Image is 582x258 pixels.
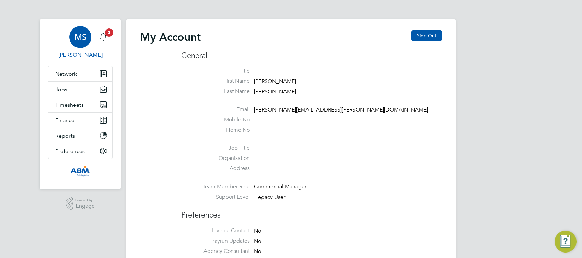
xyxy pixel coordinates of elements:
span: No [254,227,261,234]
label: Home No [181,127,250,134]
span: Timesheets [55,102,84,108]
span: Engage [75,203,95,209]
span: Network [55,71,77,77]
label: Invoice Contact [181,227,250,234]
span: Powered by [75,197,95,203]
span: Finance [55,117,74,124]
button: Jobs [48,82,112,97]
button: Engage Resource Center [555,231,577,253]
a: MS[PERSON_NAME] [48,26,113,59]
button: Finance [48,113,112,128]
label: Team Member Role [181,183,250,190]
img: abm1-logo-retina.png [70,166,90,177]
div: Commercial Manager [254,183,319,190]
a: Powered byEngage [66,197,95,210]
label: First Name [181,78,250,85]
span: 2 [105,28,113,37]
span: [PERSON_NAME][EMAIL_ADDRESS][PERSON_NAME][DOMAIN_NAME] [254,106,428,113]
button: Preferences [48,143,112,159]
label: Mobile No [181,116,250,124]
label: Address [181,165,250,172]
span: MS [74,33,86,42]
h3: Preferences [181,203,442,220]
span: Reports [55,132,75,139]
span: Preferences [55,148,85,154]
h3: General [181,51,442,61]
span: [PERSON_NAME] [254,78,296,85]
button: Network [48,66,112,81]
button: Sign Out [411,30,442,41]
span: No [254,238,261,245]
h2: My Account [140,30,201,44]
span: No [254,248,261,255]
label: Email [181,106,250,113]
span: [PERSON_NAME] [254,88,296,95]
a: Go to home page [48,166,113,177]
span: Matthew Smith [48,51,113,59]
a: 2 [96,26,110,48]
label: Job Title [181,144,250,152]
span: Legacy User [255,194,285,201]
label: Organisation [181,155,250,162]
label: Agency Consultant [181,248,250,255]
nav: Main navigation [40,19,121,189]
label: Last Name [181,88,250,95]
span: Jobs [55,86,67,93]
label: Support Level [181,193,250,201]
button: Timesheets [48,97,112,112]
label: Title [181,68,250,75]
label: Payrun Updates [181,237,250,245]
button: Reports [48,128,112,143]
